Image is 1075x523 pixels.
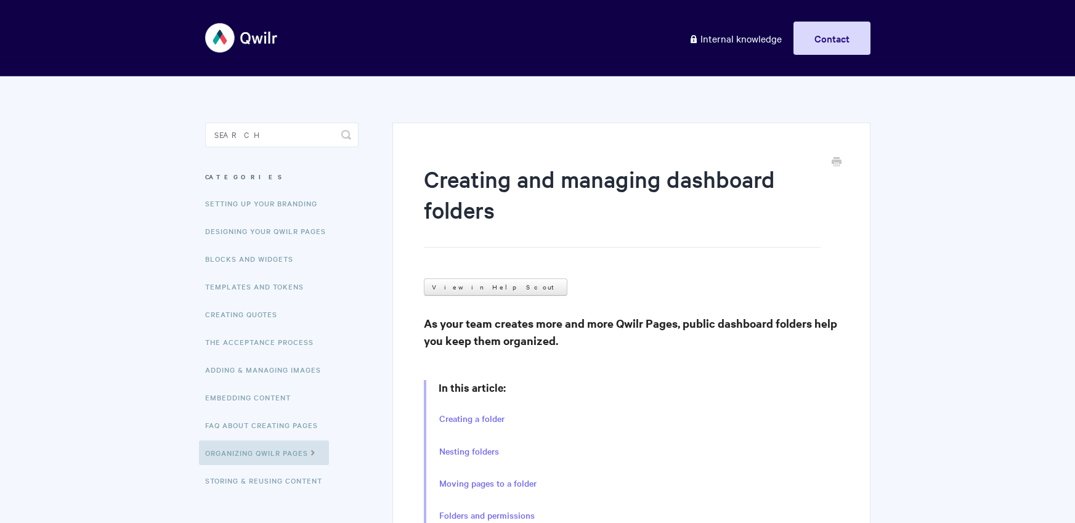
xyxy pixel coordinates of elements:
a: Folders and permissions [439,509,535,522]
a: Setting up your Branding [205,191,327,216]
h1: Creating and managing dashboard folders [424,163,820,248]
a: FAQ About Creating Pages [205,413,327,437]
a: Designing Your Qwilr Pages [205,219,335,243]
h3: Categories [205,166,359,188]
a: Moving pages to a folder [439,477,537,490]
a: Embedding Content [205,385,300,410]
a: Nesting folders [439,445,499,458]
a: Internal knowledge [679,22,791,55]
a: Blocks and Widgets [205,246,302,271]
a: Organizing Qwilr Pages [199,440,329,465]
a: Print this Article [832,156,842,169]
a: Adding & Managing Images [205,357,330,382]
a: Storing & Reusing Content [205,468,331,493]
h3: As your team creates more and more Qwilr Pages, public dashboard folders help you keep them organ... [424,315,838,349]
input: Search [205,123,359,147]
img: Qwilr Help Center [205,15,278,61]
strong: In this article: [439,380,506,395]
a: Creating a folder [439,412,505,426]
a: The Acceptance Process [205,330,323,354]
a: View in Help Scout [424,278,567,296]
a: Contact [793,22,870,55]
a: Templates and Tokens [205,274,313,299]
a: Creating Quotes [205,302,286,326]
